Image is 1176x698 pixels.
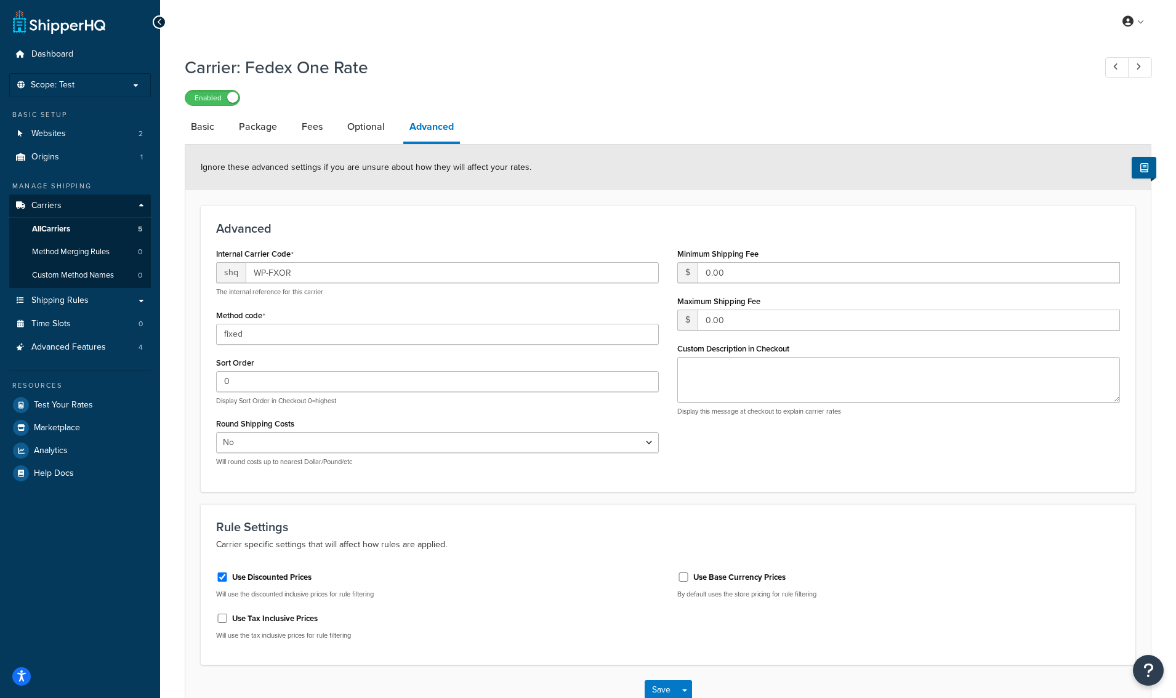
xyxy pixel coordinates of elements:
a: Dashboard [9,43,151,66]
div: Manage Shipping [9,181,151,191]
label: Use Tax Inclusive Prices [232,613,318,624]
span: shq [216,262,246,283]
a: Test Your Rates [9,394,151,416]
label: Enabled [185,90,240,105]
h3: Advanced [216,222,1120,235]
span: 0 [138,247,142,257]
label: Round Shipping Costs [216,419,294,428]
span: Help Docs [34,468,74,479]
a: Origins1 [9,146,151,169]
div: Resources [9,380,151,391]
label: Use Base Currency Prices [693,572,786,583]
span: $ [677,262,698,283]
li: Advanced Features [9,336,151,359]
button: Show Help Docs [1132,157,1156,179]
span: Time Slots [31,319,71,329]
a: Websites2 [9,122,151,145]
p: The internal reference for this carrier [216,287,659,297]
span: Scope: Test [31,80,75,90]
label: Sort Order [216,358,254,367]
span: Analytics [34,446,68,456]
span: Origins [31,152,59,162]
p: Will round costs up to nearest Dollar/Pound/etc [216,457,659,467]
a: Time Slots0 [9,313,151,335]
span: $ [677,310,698,331]
span: Test Your Rates [34,400,93,411]
li: Time Slots [9,313,151,335]
li: Carriers [9,195,151,288]
a: Shipping Rules [9,289,151,312]
span: 5 [138,224,142,235]
label: Maximum Shipping Fee [677,297,760,306]
li: Custom Method Names [9,264,151,287]
a: Package [233,112,283,142]
a: Previous Record [1105,57,1129,78]
span: Dashboard [31,49,73,60]
a: Method Merging Rules0 [9,241,151,263]
a: Advanced [403,112,460,144]
li: Method Merging Rules [9,241,151,263]
span: 0 [139,319,143,329]
p: Display this message at checkout to explain carrier rates [677,407,1120,416]
a: Basic [185,112,220,142]
a: Marketplace [9,417,151,439]
label: Method code [216,311,265,321]
button: Open Resource Center [1133,655,1164,686]
a: Carriers [9,195,151,217]
div: Basic Setup [9,110,151,120]
span: Websites [31,129,66,139]
li: Websites [9,122,151,145]
p: Display Sort Order in Checkout 0=highest [216,396,659,406]
a: Next Record [1128,57,1152,78]
span: 2 [139,129,143,139]
span: 1 [140,152,143,162]
span: Custom Method Names [32,270,114,281]
a: Fees [296,112,329,142]
span: Method Merging Rules [32,247,110,257]
label: Use Discounted Prices [232,572,312,583]
p: By default uses the store pricing for rule filtering [677,590,1120,599]
span: All Carriers [32,224,70,235]
h1: Carrier: Fedex One Rate [185,55,1082,79]
a: Custom Method Names0 [9,264,151,287]
label: Minimum Shipping Fee [677,249,759,259]
a: Optional [341,112,391,142]
a: Analytics [9,439,151,462]
span: 4 [139,342,143,353]
span: Marketplace [34,423,80,433]
p: Will use the tax inclusive prices for rule filtering [216,631,659,640]
label: Internal Carrier Code [216,249,294,259]
a: Help Docs [9,462,151,484]
a: Advanced Features4 [9,336,151,359]
span: Shipping Rules [31,295,89,306]
span: Advanced Features [31,342,106,353]
li: Origins [9,146,151,169]
span: Carriers [31,201,62,211]
span: Ignore these advanced settings if you are unsure about how they will affect your rates. [201,161,531,174]
span: 0 [138,270,142,281]
label: Custom Description in Checkout [677,344,789,353]
p: Will use the discounted inclusive prices for rule filtering [216,590,659,599]
a: AllCarriers5 [9,218,151,241]
p: Carrier specific settings that will affect how rules are applied. [216,537,1120,552]
h3: Rule Settings [216,520,1120,534]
